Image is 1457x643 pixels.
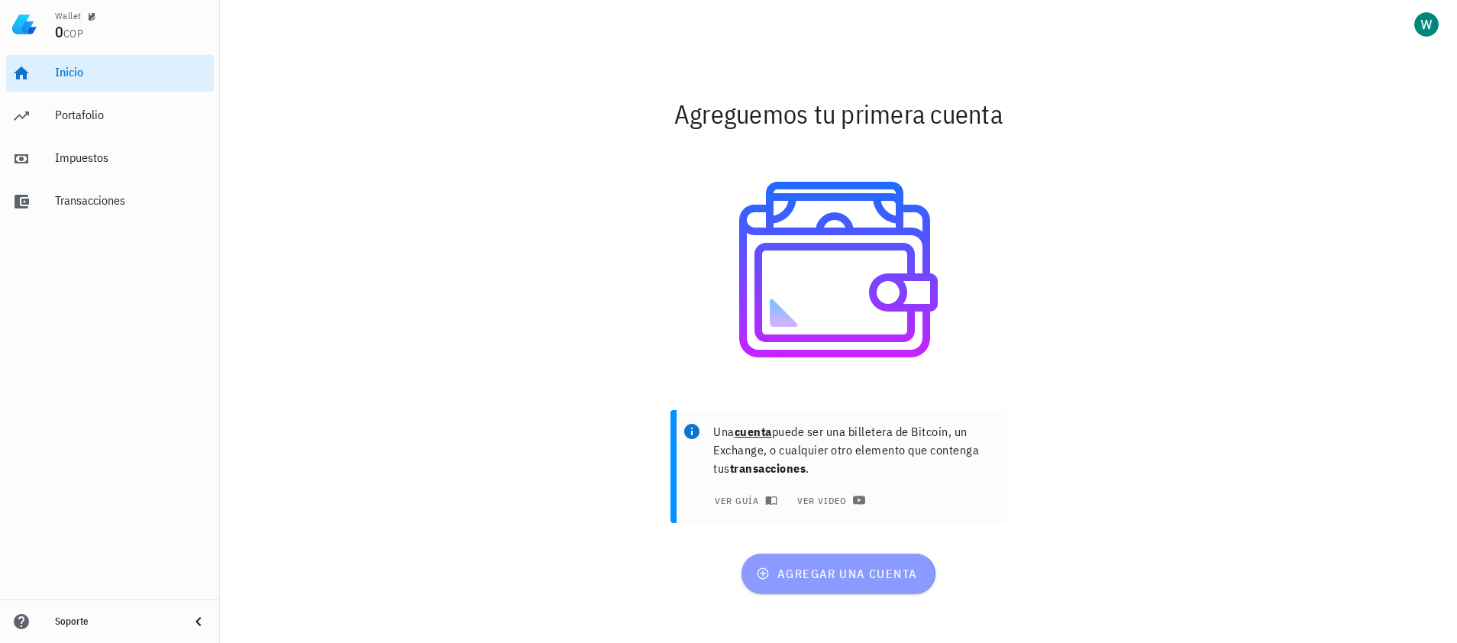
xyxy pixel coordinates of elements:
a: Impuestos [6,141,214,177]
a: Transacciones [6,183,214,220]
button: ver guía [704,490,784,511]
img: LedgiFi [12,12,37,37]
span: COP [63,27,83,40]
a: ver video [787,490,872,511]
div: Transacciones [55,193,208,208]
div: Wallet [55,10,81,22]
span: ver video [796,494,862,506]
span: ver guía [713,494,774,506]
span: agregar una cuenta [759,566,917,581]
b: cuenta [735,424,772,439]
div: Portafolio [55,108,208,122]
div: Impuestos [55,150,208,165]
p: Una puede ser una billetera de Bitcoin, un Exchange, o cualquier otro elemento que contenga tus . [713,422,994,477]
div: Soporte [55,616,177,628]
b: transacciones [730,460,806,476]
div: Inicio [55,65,208,79]
span: 0 [55,21,63,42]
a: Portafolio [6,98,214,134]
button: agregar una cuenta [741,554,935,593]
a: Inicio [6,55,214,92]
div: avatar [1414,12,1439,37]
div: Agreguemos tu primera cuenta [386,89,1291,138]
